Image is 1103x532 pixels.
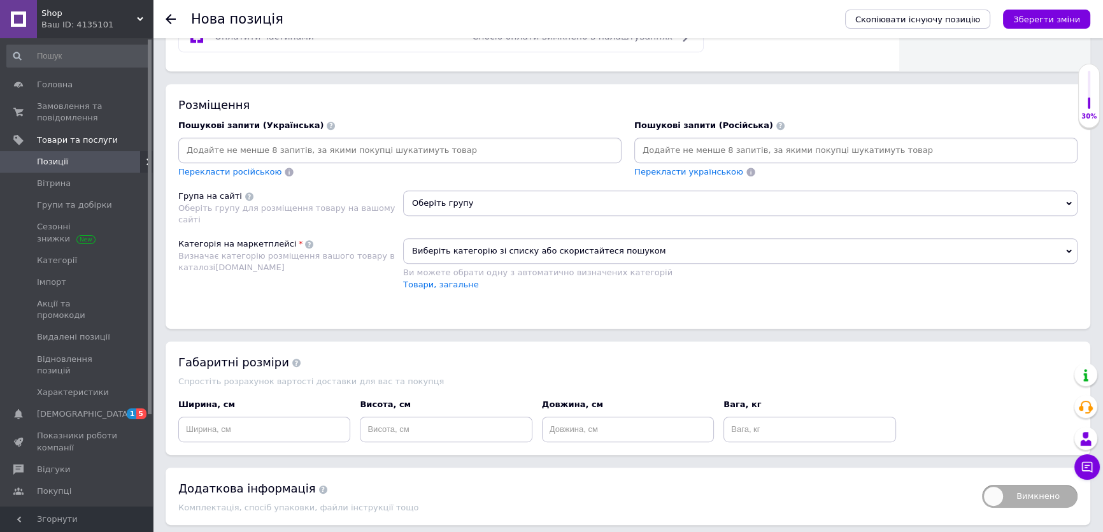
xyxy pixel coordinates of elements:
span: Покупці [37,485,71,497]
div: Комплектація, спосіб упаковки, файли інструкції тощо [178,503,969,512]
input: Вага, кг [723,417,895,442]
span: Позиції [37,156,68,168]
div: 30% [1079,112,1099,121]
span: Ширина, см [178,399,235,409]
span: Відгуки [37,464,70,475]
input: Довжина, см [542,417,714,442]
span: Пошукові запити (Російська) [634,120,773,130]
span: Виберіть категорію зі списку або скористайтеся пошуком [403,238,1078,264]
div: Ви можете обрати одну з автоматично визначених категорій [403,267,1078,278]
span: Головна [37,79,73,90]
span: Оберіть групу для розміщення товару на вашому сайті [178,203,395,224]
div: Спростіть розрахунок вартості доставки для вас та покупця [178,377,1078,386]
input: Ширина, см [178,417,350,442]
span: Довжина, см [542,399,603,409]
span: Перекласти українською [634,167,743,176]
span: Товари та послуги [37,134,118,146]
span: Пошукові запити (Українська) [178,120,324,130]
span: Вага, кг [723,399,761,409]
h1: Нова позиція [191,11,283,27]
span: Shop [41,8,137,19]
span: Скопіювати існуючу позицію [855,15,980,24]
span: [DEMOGRAPHIC_DATA] [37,408,131,420]
body: Редактор, 1A4057AC-758F-4DEC-927E-77CB0C16DE34 [13,13,334,26]
input: Додайте не менше 8 запитів, за якими покупці шукатимуть товар [181,141,619,160]
button: Скопіювати існуючу позицію [845,10,990,29]
span: Висота, см [360,399,411,409]
span: Перекласти російською [178,167,281,176]
button: Чат з покупцем [1074,454,1100,480]
input: Висота, см [360,417,532,442]
span: Характеристики [37,387,109,398]
input: Додайте не менше 8 запитів, за якими покупці шукатимуть товар [637,141,1075,160]
span: Акції та промокоди [37,298,118,321]
span: Імпорт [37,277,66,288]
span: Сезонні знижки [37,221,118,244]
span: 1 [127,408,137,419]
span: Вітрина [37,178,71,189]
div: 30% Якість заповнення [1078,64,1100,128]
span: Категорії [37,255,77,266]
div: Категорія на маркетплейсі [178,238,296,250]
i: Зберегти зміни [1013,15,1080,24]
span: Визначає категорію розміщення вашого товару в каталозі [DOMAIN_NAME] [178,251,395,272]
span: 5 [136,408,146,419]
button: Зберегти зміни [1003,10,1090,29]
span: Вимкнено [982,485,1078,508]
div: Повернутися назад [166,14,176,24]
div: Ваш ID: 4135101 [41,19,153,31]
body: Редактор, E496B582-6AE1-425C-B1B6-9194F58AE157 [13,13,334,26]
input: Пошук [6,45,150,68]
div: Додаткова інформація [178,480,969,496]
a: Товари, загальне [403,280,479,289]
span: Видалені позиції [37,331,110,343]
span: Групи та добірки [37,199,112,211]
div: Розміщення [178,97,1078,113]
span: Відновлення позицій [37,354,118,377]
div: Група на сайті [178,191,242,202]
span: Замовлення та повідомлення [37,101,118,124]
div: Габаритні розміри [178,354,1078,370]
span: Показники роботи компанії [37,430,118,453]
span: Оберіть групу [403,191,1078,216]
